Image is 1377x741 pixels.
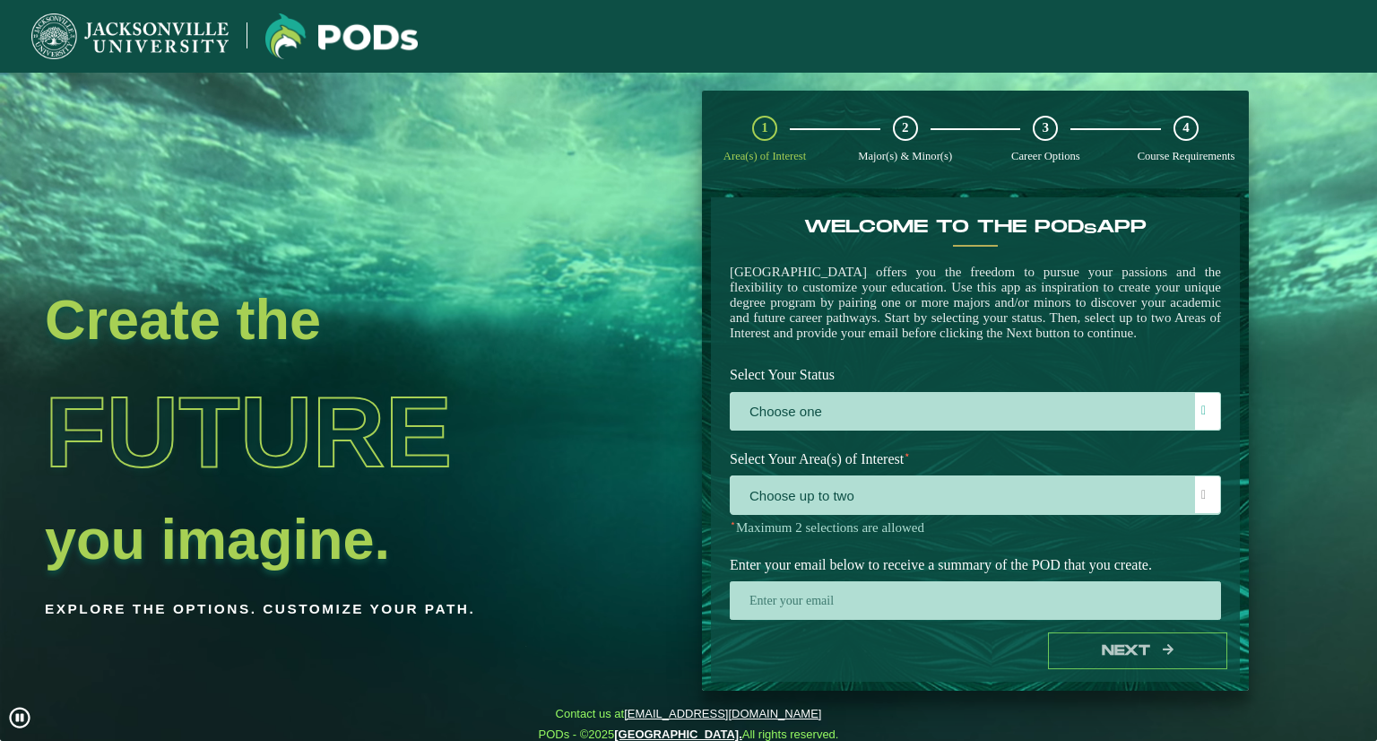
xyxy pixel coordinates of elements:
[858,150,952,162] span: Major(s) & Minor(s)
[1138,150,1235,162] span: Course Requirements
[761,119,768,136] span: 1
[730,519,1221,536] p: Maximum 2 selections are allowed
[730,265,1221,341] p: [GEOGRAPHIC_DATA] offers you the freedom to pursue your passions and the flexibility to customize...
[624,707,821,720] a: [EMAIL_ADDRESS][DOMAIN_NAME]
[730,518,736,528] sup: ⋆
[904,449,911,461] sup: ⋆
[716,443,1234,476] label: Select Your Area(s) of Interest
[31,13,229,59] img: Jacksonville University logo
[730,216,1221,238] h4: Welcome to the POD app
[731,476,1220,515] span: Choose up to two
[45,514,575,564] h2: you imagine.
[716,359,1234,392] label: Select Your Status
[1048,632,1227,669] button: Next
[731,393,1220,432] label: Choose one
[1084,221,1096,238] sub: s
[614,728,742,741] a: [GEOGRAPHIC_DATA].
[1011,150,1080,162] span: Career Options
[1043,119,1050,136] span: 3
[1182,119,1190,136] span: 4
[723,150,806,162] span: Area(s) of Interest
[716,548,1234,581] label: Enter your email below to receive a summary of the POD that you create.
[265,13,418,59] img: Jacksonville University logo
[730,581,1221,620] input: Enter your email
[45,596,575,623] p: Explore the options. Customize your path.
[539,707,839,721] span: Contact us at
[902,119,909,136] span: 2
[45,351,575,514] h1: Future
[45,294,575,344] h2: Create the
